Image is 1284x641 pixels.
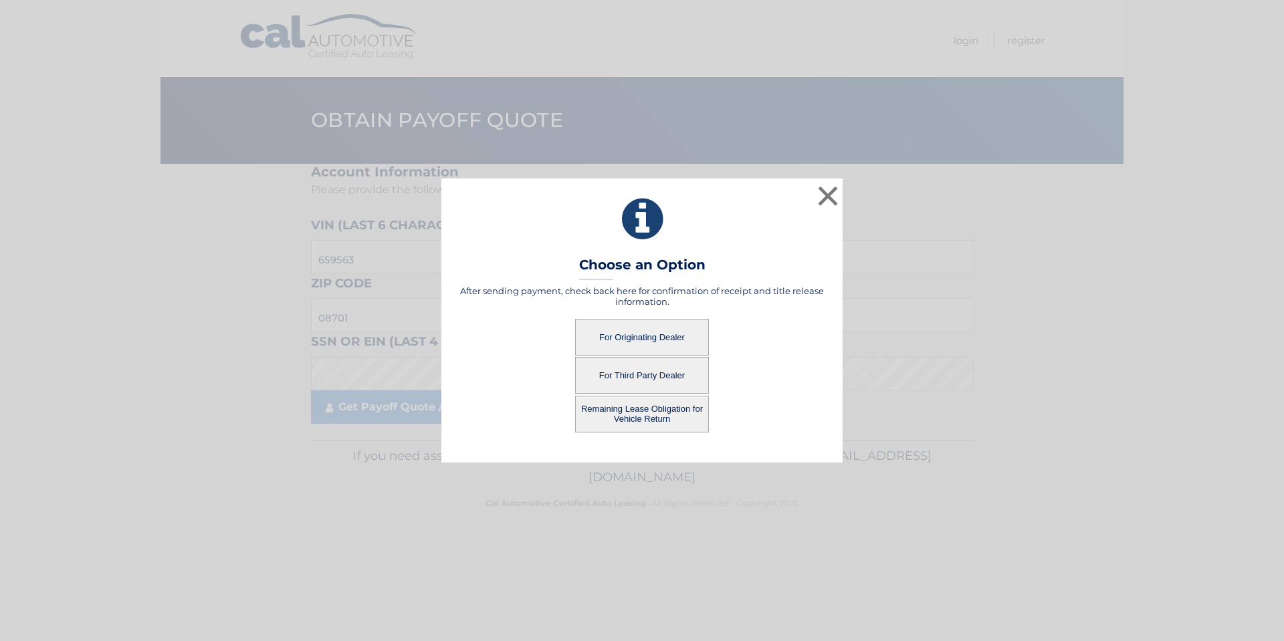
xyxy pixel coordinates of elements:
[575,357,709,394] button: For Third Party Dealer
[575,319,709,356] button: For Originating Dealer
[575,396,709,432] button: Remaining Lease Obligation for Vehicle Return
[458,285,826,307] h5: After sending payment, check back here for confirmation of receipt and title release information.
[815,182,841,209] button: ×
[579,257,706,280] h3: Choose an Option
